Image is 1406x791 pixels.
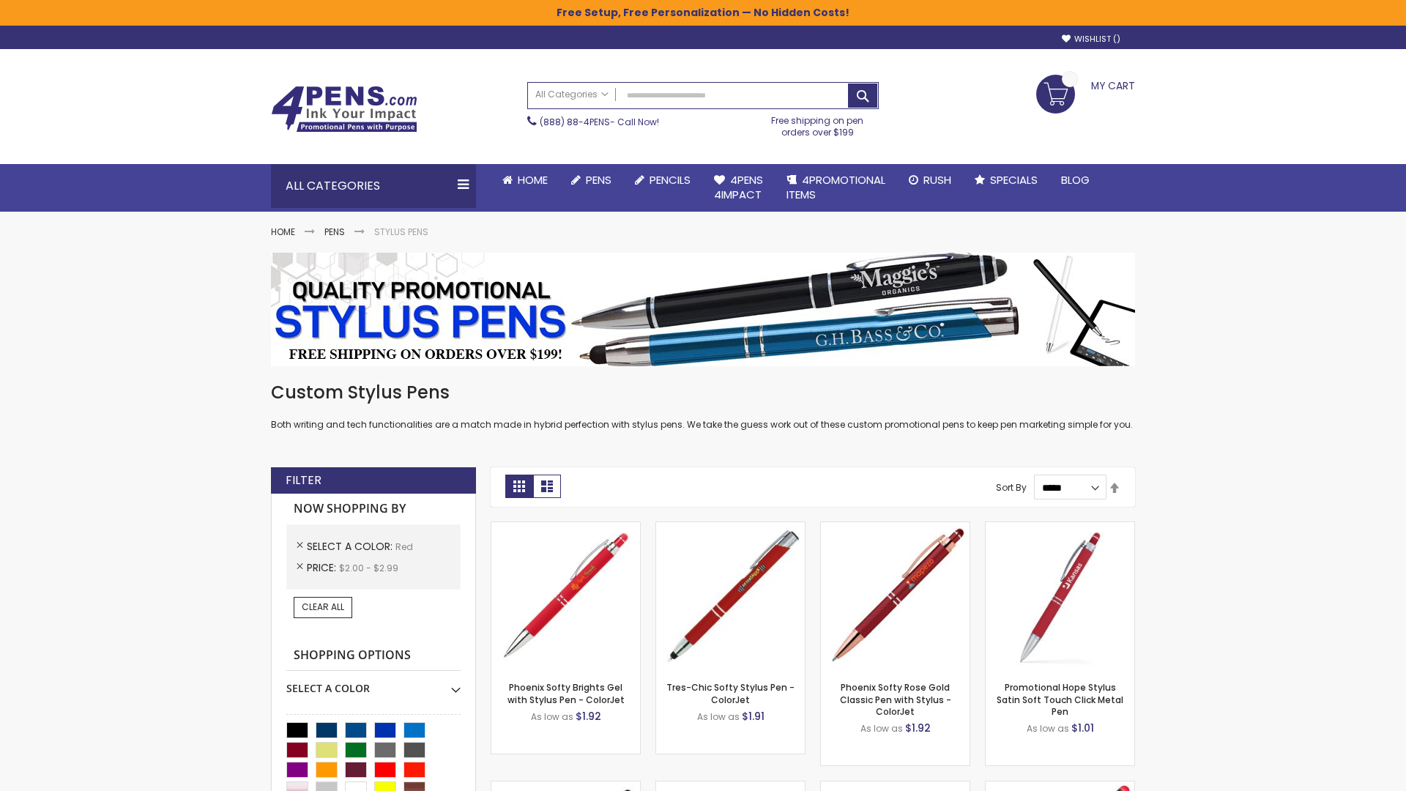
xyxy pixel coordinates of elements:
[986,522,1134,671] img: Promotional Hope Stylus Satin Soft Touch Click Metal Pen-Red
[271,381,1135,431] div: Both writing and tech functionalities are a match made in hybrid perfection with stylus pens. We ...
[997,681,1123,717] a: Promotional Hope Stylus Satin Soft Touch Click Metal Pen
[656,522,805,671] img: Tres-Chic Softy Stylus Pen - ColorJet-Red
[294,597,352,617] a: Clear All
[271,164,476,208] div: All Categories
[1071,721,1094,735] span: $1.01
[586,172,611,187] span: Pens
[986,521,1134,534] a: Promotional Hope Stylus Satin Soft Touch Click Metal Pen-Red
[507,681,625,705] a: Phoenix Softy Brights Gel with Stylus Pen - ColorJet
[1049,164,1101,196] a: Blog
[775,164,897,212] a: 4PROMOTIONALITEMS
[540,116,659,128] span: - Call Now!
[491,521,640,534] a: Phoenix Softy Brights Gel with Stylus Pen - ColorJet-Red
[996,481,1027,494] label: Sort By
[714,172,763,202] span: 4Pens 4impact
[531,710,573,723] span: As low as
[374,226,428,238] strong: Stylus Pens
[307,560,339,575] span: Price
[742,709,765,724] span: $1.91
[286,494,461,524] strong: Now Shopping by
[923,172,951,187] span: Rush
[1061,172,1090,187] span: Blog
[821,522,970,671] img: Phoenix Softy Rose Gold Classic Pen with Stylus - ColorJet-Red
[990,172,1038,187] span: Specials
[897,164,963,196] a: Rush
[559,164,623,196] a: Pens
[286,472,321,489] strong: Filter
[505,475,533,498] strong: Grid
[840,681,951,717] a: Phoenix Softy Rose Gold Classic Pen with Stylus - ColorJet
[702,164,775,212] a: 4Pens4impact
[491,164,559,196] a: Home
[302,601,344,613] span: Clear All
[697,710,740,723] span: As low as
[528,83,616,107] a: All Categories
[271,253,1135,366] img: Stylus Pens
[286,671,461,696] div: Select A Color
[666,681,795,705] a: Tres-Chic Softy Stylus Pen - ColorJet
[821,521,970,534] a: Phoenix Softy Rose Gold Classic Pen with Stylus - ColorJet-Red
[395,541,413,553] span: Red
[535,89,609,100] span: All Categories
[860,722,903,735] span: As low as
[491,522,640,671] img: Phoenix Softy Brights Gel with Stylus Pen - ColorJet-Red
[518,172,548,187] span: Home
[1027,722,1069,735] span: As low as
[656,521,805,534] a: Tres-Chic Softy Stylus Pen - ColorJet-Red
[576,709,601,724] span: $1.92
[324,226,345,238] a: Pens
[271,381,1135,404] h1: Custom Stylus Pens
[786,172,885,202] span: 4PROMOTIONAL ITEMS
[905,721,931,735] span: $1.92
[650,172,691,187] span: Pencils
[286,640,461,672] strong: Shopping Options
[963,164,1049,196] a: Specials
[756,109,879,138] div: Free shipping on pen orders over $199
[271,86,417,133] img: 4Pens Custom Pens and Promotional Products
[271,226,295,238] a: Home
[1062,34,1120,45] a: Wishlist
[623,164,702,196] a: Pencils
[540,116,610,128] a: (888) 88-4PENS
[339,562,398,574] span: $2.00 - $2.99
[307,539,395,554] span: Select A Color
